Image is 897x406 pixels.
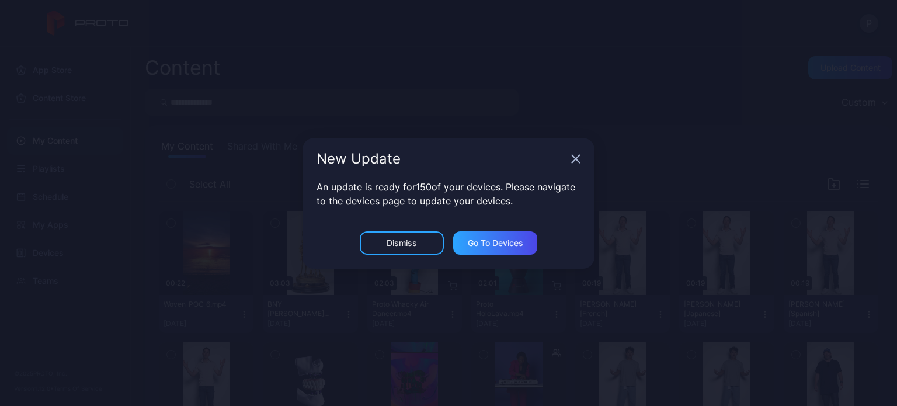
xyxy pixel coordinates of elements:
[360,231,444,255] button: Dismiss
[468,238,523,248] div: Go to devices
[387,238,417,248] div: Dismiss
[317,180,580,208] p: An update is ready for 150 of your devices. Please navigate to the devices page to update your de...
[317,152,566,166] div: New Update
[453,231,537,255] button: Go to devices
